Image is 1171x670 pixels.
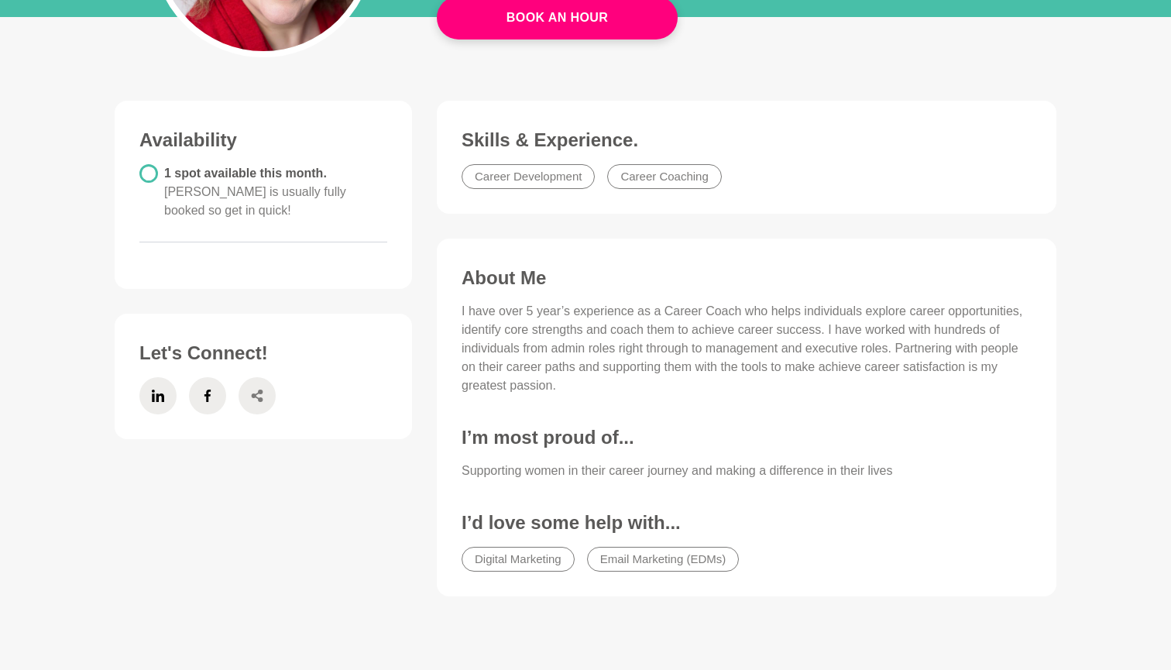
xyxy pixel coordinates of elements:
[139,377,177,414] a: LinkedIn
[462,426,1032,449] h3: I’m most proud of...
[462,266,1032,290] h3: About Me
[164,167,346,217] span: 1 spot available this month.
[462,462,1032,480] p: Supporting women in their career journey and making a difference in their lives
[189,377,226,414] a: Facebook
[462,129,1032,152] h3: Skills & Experience.
[164,185,346,217] span: [PERSON_NAME] is usually fully booked so get in quick!
[462,302,1032,395] p: I have over 5 year’s experience as a Career Coach who helps individuals explore career opportunit...
[239,377,276,414] a: Share
[462,511,1032,534] h3: I’d love some help with...
[139,342,387,365] h3: Let's Connect!
[139,129,387,152] h3: Availability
